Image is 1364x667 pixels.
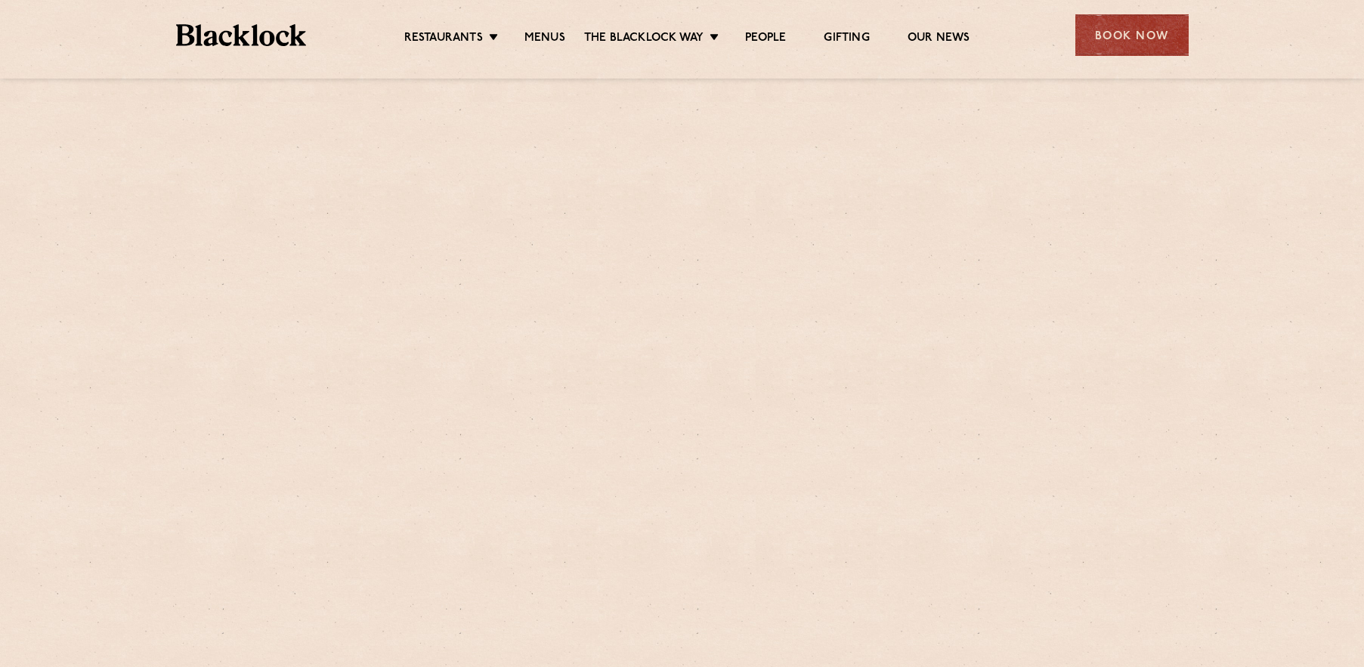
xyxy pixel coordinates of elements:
img: BL_Textured_Logo-footer-cropped.svg [176,24,307,46]
div: Book Now [1075,14,1189,56]
a: The Blacklock Way [584,31,704,48]
a: People [745,31,786,48]
a: Menus [524,31,565,48]
a: Gifting [824,31,869,48]
a: Our News [908,31,970,48]
a: Restaurants [404,31,483,48]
